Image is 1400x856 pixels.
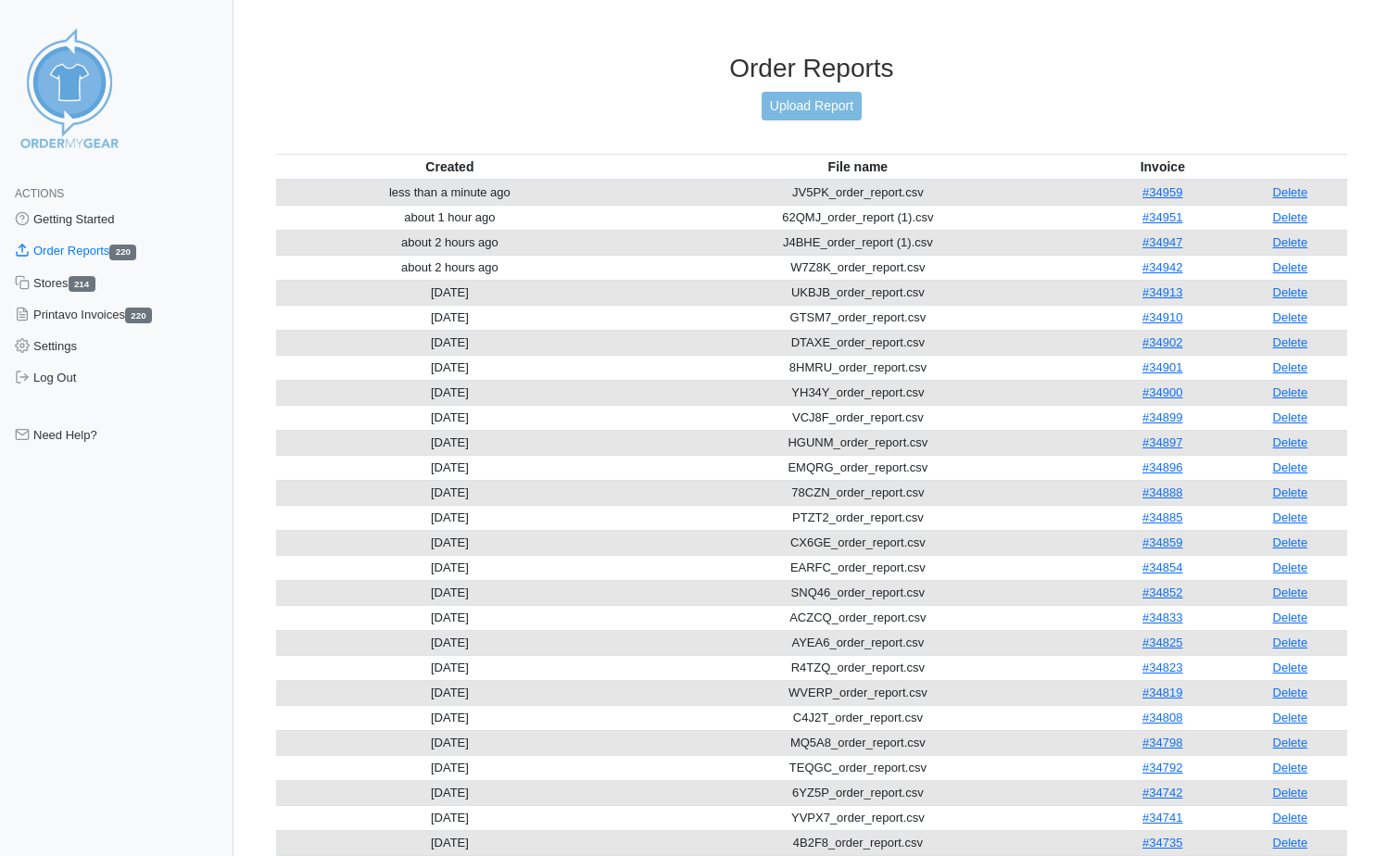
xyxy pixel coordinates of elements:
[276,53,1347,84] h3: Order Reports
[624,280,1092,305] td: UKBJB_order_report.csv
[1273,410,1308,424] a: Delete
[624,380,1092,405] td: YH34Y_order_report.csv
[1273,360,1308,374] a: Delete
[1273,636,1308,649] a: Delete
[276,805,624,830] td: [DATE]
[1142,360,1182,374] a: #34901
[1142,410,1182,424] a: #34899
[276,580,624,605] td: [DATE]
[624,154,1092,180] th: File name
[1142,310,1182,324] a: #34910
[1273,585,1308,599] a: Delete
[1142,686,1182,699] a: #34819
[624,330,1092,355] td: DTAXE_order_report.csv
[276,555,624,580] td: [DATE]
[1273,285,1308,299] a: Delete
[1273,310,1308,324] a: Delete
[1142,335,1182,349] a: #34902
[1142,560,1182,574] a: #34854
[1142,210,1182,224] a: #34951
[624,780,1092,805] td: 6YZ5P_order_report.csv
[1142,761,1182,774] a: #34792
[1273,711,1308,724] a: Delete
[624,630,1092,655] td: AYEA6_order_report.csv
[109,245,136,260] span: 220
[276,605,624,630] td: [DATE]
[1273,611,1308,624] a: Delete
[1273,260,1308,274] a: Delete
[624,655,1092,680] td: R4TZQ_order_report.csv
[276,455,624,480] td: [DATE]
[624,605,1092,630] td: ACZCQ_order_report.csv
[276,530,624,555] td: [DATE]
[1142,786,1182,799] a: #34742
[1142,585,1182,599] a: #34852
[276,255,624,280] td: about 2 hours ago
[1273,485,1308,499] a: Delete
[624,555,1092,580] td: EARFC_order_report.csv
[1273,836,1308,850] a: Delete
[1273,560,1308,574] a: Delete
[1142,510,1182,524] a: #34885
[624,430,1092,455] td: HGUNM_order_report.csv
[1273,335,1308,349] a: Delete
[624,455,1092,480] td: EMQRG_order_report.csv
[276,755,624,780] td: [DATE]
[1273,535,1308,549] a: Delete
[1142,636,1182,649] a: #34825
[624,480,1092,505] td: 78CZN_order_report.csv
[1142,260,1182,274] a: #34942
[1092,154,1233,180] th: Invoice
[1142,811,1182,825] a: #34741
[1273,510,1308,524] a: Delete
[276,655,624,680] td: [DATE]
[1273,686,1308,699] a: Delete
[762,92,862,120] a: Upload Report
[1273,786,1308,799] a: Delete
[276,830,624,855] td: [DATE]
[276,405,624,430] td: [DATE]
[276,730,624,755] td: [DATE]
[276,305,624,330] td: [DATE]
[624,355,1092,380] td: 8HMRU_order_report.csv
[624,805,1092,830] td: YVPX7_order_report.csv
[276,480,624,505] td: [DATE]
[624,230,1092,255] td: J4BHE_order_report (1).csv
[1142,235,1182,249] a: #34947
[624,255,1092,280] td: W7Z8K_order_report.csv
[624,180,1092,206] td: JV5PK_order_report.csv
[276,205,624,230] td: about 1 hour ago
[624,755,1092,780] td: TEQGC_order_report.csv
[1142,661,1182,674] a: #34823
[276,630,624,655] td: [DATE]
[69,276,95,292] span: 214
[276,355,624,380] td: [DATE]
[624,405,1092,430] td: VCJ8F_order_report.csv
[1142,711,1182,724] a: #34808
[276,154,624,180] th: Created
[1142,535,1182,549] a: #34859
[1273,460,1308,474] a: Delete
[1142,185,1182,199] a: #34959
[1142,285,1182,299] a: #34913
[1273,661,1308,674] a: Delete
[1142,736,1182,749] a: #34798
[624,705,1092,730] td: C4J2T_order_report.csv
[624,730,1092,755] td: MQ5A8_order_report.csv
[1273,736,1308,749] a: Delete
[624,830,1092,855] td: 4B2F8_order_report.csv
[1273,210,1308,224] a: Delete
[1273,761,1308,774] a: Delete
[276,680,624,705] td: [DATE]
[276,330,624,355] td: [DATE]
[276,780,624,805] td: [DATE]
[276,705,624,730] td: [DATE]
[125,308,152,323] span: 220
[276,280,624,305] td: [DATE]
[624,680,1092,705] td: WVERP_order_report.csv
[624,305,1092,330] td: GTSM7_order_report.csv
[1273,235,1308,249] a: Delete
[1273,435,1308,449] a: Delete
[276,230,624,255] td: about 2 hours ago
[1273,185,1308,199] a: Delete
